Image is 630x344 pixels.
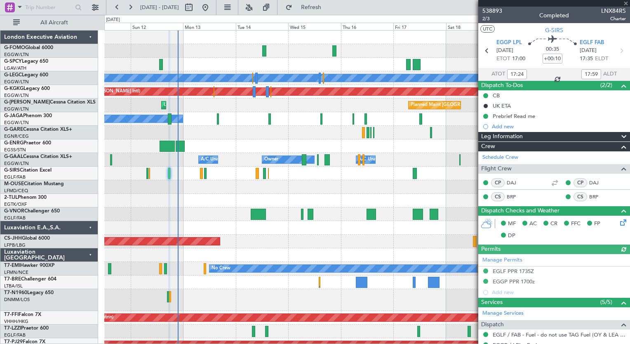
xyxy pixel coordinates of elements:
[4,86,24,91] span: G-KGKG
[539,11,569,20] div: Completed
[481,81,523,90] span: Dispatch To-Dos
[4,100,96,105] a: G-[PERSON_NAME]Cessna Citation XLS
[294,5,329,10] span: Refresh
[4,277,56,282] a: T7-BREChallenger 604
[508,232,515,240] span: DP
[4,147,26,153] a: EGSS/STN
[4,168,20,173] span: G-SIRS
[482,153,518,162] a: Schedule Crew
[481,298,503,307] span: Services
[4,52,29,58] a: EGGW/LTN
[480,25,495,33] button: UTC
[496,39,522,47] span: EGGP LPL
[545,26,563,35] span: G-SIRS
[21,20,87,26] span: All Aircraft
[574,178,587,187] div: CP
[4,277,21,282] span: T7-BRE
[482,15,502,22] span: 2/3
[601,7,626,15] span: LNX84RS
[4,86,50,91] a: G-KGKGLegacy 600
[264,153,278,166] div: Owner
[4,195,47,200] a: 2-TIJLPhenom 300
[481,132,523,141] span: Leg Information
[4,332,26,338] a: EGLF/FAB
[4,201,27,207] a: EGTK/OXF
[4,242,26,248] a: LFPB/LBG
[580,47,597,55] span: [DATE]
[446,23,498,30] div: Sat 18
[4,297,30,303] a: DNMM/LOS
[512,55,525,63] span: 17:00
[4,215,26,221] a: EGLF/FAB
[4,73,48,78] a: G-LEGCLegacy 600
[481,320,504,330] span: Dispatch
[4,79,29,85] a: EGGW/LTN
[493,92,500,99] div: CB
[493,331,626,338] a: EGLF / FAB - Fuel - do not use TAG Fuel (OY & LEA only) EGLF / FAB
[603,70,617,78] span: ALDT
[529,220,537,228] span: AC
[4,181,64,186] a: M-OUSECitation Mustang
[4,269,28,276] a: LFMN/NCE
[106,16,120,24] div: [DATE]
[411,99,541,111] div: Planned Maint [GEOGRAPHIC_DATA] ([GEOGRAPHIC_DATA])
[493,113,535,120] div: Prebrief Read me
[4,106,29,112] a: EGGW/LTN
[4,312,41,317] a: T7-FFIFalcon 7X
[4,127,23,132] span: G-GARE
[595,55,608,63] span: ELDT
[4,312,19,317] span: T7-FFI
[4,326,49,331] a: T7-LZZIPraetor 600
[4,318,28,325] a: VHHH/HKG
[9,16,89,29] button: All Aircraft
[288,23,341,30] div: Wed 15
[4,209,60,214] a: G-VNORChallenger 650
[482,309,524,318] a: Manage Services
[183,23,235,30] div: Mon 13
[508,220,516,228] span: MF
[492,123,626,130] div: Add new
[481,206,559,216] span: Dispatch Checks and Weather
[4,45,53,50] a: G-FOMOGlobal 6000
[571,220,581,228] span: FFC
[4,195,18,200] span: 2-TIJL
[4,113,52,118] a: G-JAGAPhenom 300
[4,100,50,105] span: G-[PERSON_NAME]
[589,193,608,200] a: BRP
[4,174,26,180] a: EGLF/FAB
[600,81,612,90] span: (2/2)
[201,153,235,166] div: A/C Unavailable
[574,192,587,201] div: CS
[481,164,512,174] span: Flight Crew
[491,178,505,187] div: CP
[4,168,52,173] a: G-SIRSCitation Excel
[4,181,24,186] span: M-OUSE
[164,99,299,111] div: Unplanned Maint [GEOGRAPHIC_DATA] ([GEOGRAPHIC_DATA])
[4,326,21,331] span: T7-LZZI
[4,188,28,194] a: LFMD/CEQ
[4,120,29,126] a: EGGW/LTN
[546,45,559,54] span: 00:35
[4,127,72,132] a: G-GARECessna Citation XLS+
[4,236,50,241] a: CS-JHHGlobal 6000
[580,39,604,47] span: EGLF FAB
[4,290,27,295] span: T7-N1960
[4,263,20,268] span: T7-EMI
[482,7,502,15] span: 538893
[4,59,48,64] a: G-SPCYLegacy 650
[550,220,557,228] span: CR
[25,1,73,14] input: Trip Number
[493,102,511,109] div: UK ETA
[4,154,72,159] a: G-GAALCessna Citation XLS+
[594,220,600,228] span: FP
[507,193,525,200] a: BRP
[491,192,505,201] div: CS
[4,45,25,50] span: G-FOMO
[496,55,510,63] span: ETOT
[491,70,505,78] span: ATOT
[4,59,22,64] span: G-SPCY
[4,236,22,241] span: CS-JHH
[481,142,495,151] span: Crew
[4,263,54,268] a: T7-EMIHawker 900XP
[4,154,23,159] span: G-GAAL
